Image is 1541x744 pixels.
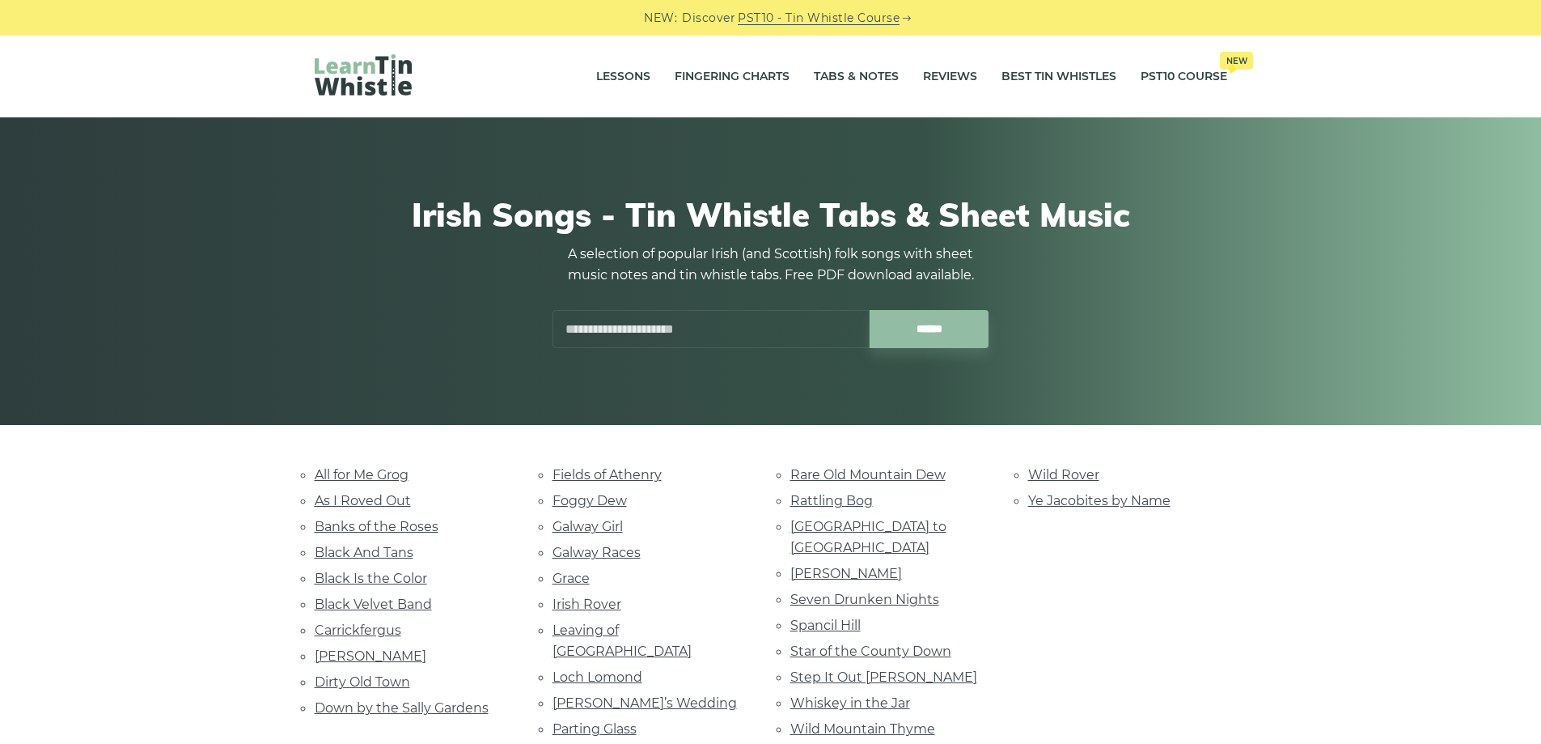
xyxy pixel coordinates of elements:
[1028,467,1099,483] a: Wild Rover
[790,592,939,607] a: Seven Drunken Nights
[1001,57,1116,97] a: Best Tin Whistles
[790,618,861,633] a: Spancil Hill
[596,57,650,97] a: Lessons
[315,674,410,690] a: Dirty Old Town
[552,571,590,586] a: Grace
[814,57,899,97] a: Tabs & Notes
[552,597,621,612] a: Irish Rover
[1028,493,1171,508] a: Ye Jacobites by Name
[790,519,946,555] a: [GEOGRAPHIC_DATA] to [GEOGRAPHIC_DATA]
[315,493,411,508] a: As I Roved Out
[315,648,426,664] a: [PERSON_NAME]
[315,519,438,534] a: Banks of the Roses
[552,244,989,286] p: A selection of popular Irish (and Scottish) folk songs with sheet music notes and tin whistle tab...
[790,695,910,711] a: Whiskey in the Jar
[552,670,642,685] a: Loch Lomond
[1220,52,1253,70] span: New
[790,644,951,659] a: Star of the County Down
[790,566,902,581] a: [PERSON_NAME]
[552,695,737,711] a: [PERSON_NAME]’s Wedding
[552,545,641,560] a: Galway Races
[790,670,977,685] a: Step It Out [PERSON_NAME]
[315,571,427,586] a: Black Is the Color
[552,519,623,534] a: Galway Girl
[315,597,432,612] a: Black Velvet Band
[315,54,412,96] img: LearnTinWhistle.com
[923,57,977,97] a: Reviews
[790,721,935,737] a: Wild Mountain Thyme
[675,57,790,97] a: Fingering Charts
[790,467,946,483] a: Rare Old Mountain Dew
[315,195,1227,234] h1: Irish Songs - Tin Whistle Tabs & Sheet Music
[315,700,489,716] a: Down by the Sally Gardens
[552,623,692,659] a: Leaving of [GEOGRAPHIC_DATA]
[315,467,409,483] a: All for Me Grog
[315,545,413,560] a: Black And Tans
[315,623,401,638] a: Carrickfergus
[790,493,873,508] a: Rattling Bog
[552,493,627,508] a: Foggy Dew
[552,721,637,737] a: Parting Glass
[552,467,662,483] a: Fields of Athenry
[1141,57,1227,97] a: PST10 CourseNew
